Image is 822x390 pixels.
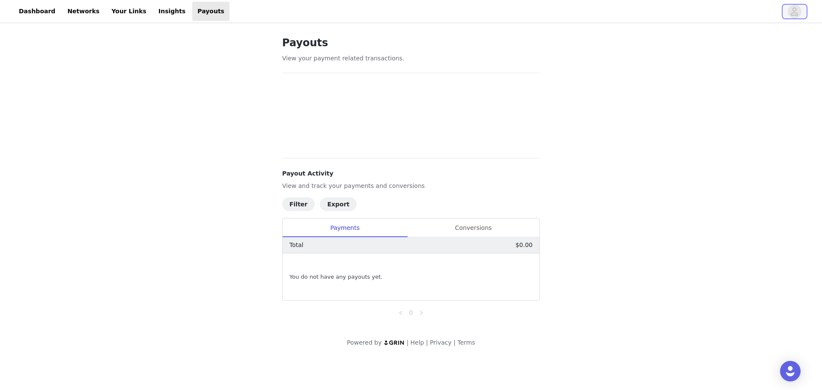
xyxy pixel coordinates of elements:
a: Dashboard [14,2,60,21]
a: Privacy [430,339,452,346]
img: logo [384,340,405,345]
a: Payouts [192,2,229,21]
span: Powered by [347,339,381,346]
span: You do not have any payouts yet. [289,273,382,281]
p: Total [289,241,304,250]
h1: Payouts [282,35,540,51]
h4: Payout Activity [282,169,540,178]
a: Insights [153,2,191,21]
a: Networks [62,2,104,21]
i: icon: left [398,310,403,316]
div: avatar [790,5,798,18]
span: | [453,339,456,346]
div: Payments [283,218,407,238]
p: View your payment related transactions. [282,54,540,63]
button: Export [320,197,357,211]
li: 0 [406,307,416,318]
p: $0.00 [515,241,533,250]
a: Your Links [106,2,152,21]
span: | [426,339,428,346]
a: Terms [457,339,475,346]
p: View and track your payments and conversions [282,182,540,191]
a: Help [411,339,424,346]
div: Open Intercom Messenger [780,361,801,381]
button: Filter [282,197,315,211]
a: 0 [406,308,416,317]
div: Conversions [407,218,539,238]
li: Previous Page [396,307,406,318]
span: | [407,339,409,346]
i: icon: right [419,310,424,316]
li: Next Page [416,307,426,318]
